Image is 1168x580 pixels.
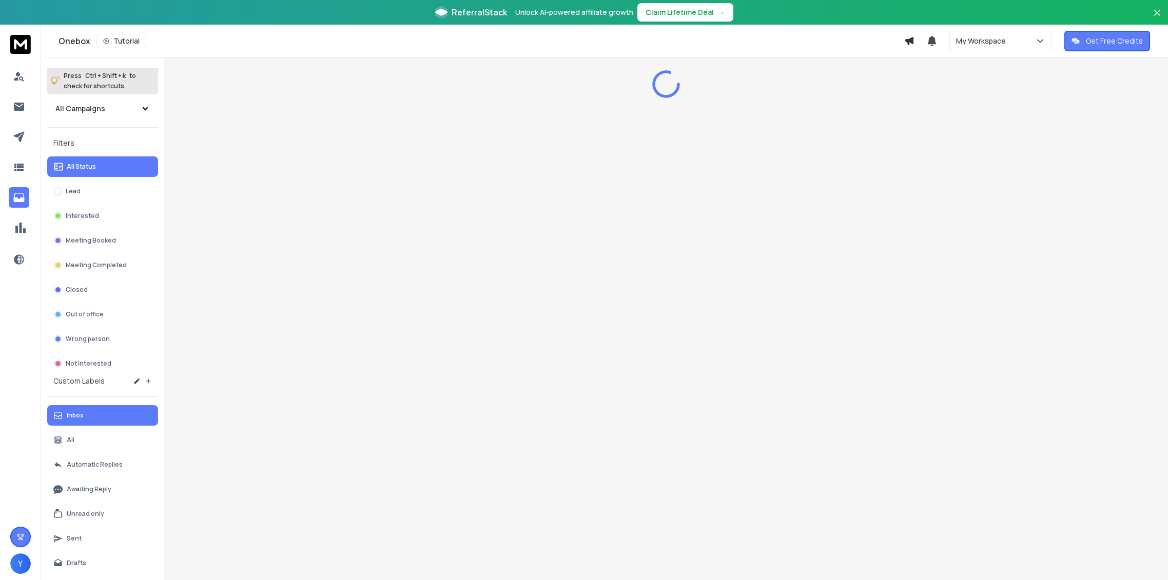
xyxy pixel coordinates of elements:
button: Not Interested [47,353,158,374]
p: Interested [66,212,99,220]
p: Drafts [67,559,86,567]
p: Out of office [66,310,104,318]
p: My Workspace [956,36,1010,46]
h3: Custom Labels [53,376,105,386]
p: Lead [66,187,81,195]
button: Meeting Booked [47,230,158,251]
button: All Status [47,156,158,177]
button: Tutorial [96,34,146,48]
button: Drafts [47,553,158,573]
button: Y [10,553,31,574]
p: Unread only [67,510,104,518]
p: Get Free Credits [1086,36,1143,46]
button: All [47,430,158,450]
p: Awaiting Reply [67,485,111,493]
p: Automatic Replies [67,461,123,469]
p: Wrong person [66,335,110,343]
button: Lead [47,181,158,202]
button: Close banner [1151,6,1164,31]
p: Press to check for shortcuts. [64,71,136,91]
button: Unread only [47,504,158,524]
button: Get Free Credits [1064,31,1150,51]
p: All [67,436,74,444]
p: Closed [66,286,88,294]
p: Not Interested [66,359,111,368]
button: Automatic Replies [47,454,158,475]
p: Meeting Booked [66,236,116,245]
button: Meeting Completed [47,255,158,275]
button: Interested [47,206,158,226]
button: Inbox [47,405,158,426]
div: Onebox [59,34,904,48]
p: Meeting Completed [66,261,127,269]
p: Inbox [67,411,84,419]
p: Unlock AI-powered affiliate growth [515,7,633,17]
h3: Filters [47,136,158,150]
button: Claim Lifetime Deal→ [637,3,733,22]
button: Closed [47,279,158,300]
h1: All Campaigns [55,104,105,114]
p: Sent [67,534,82,543]
button: Awaiting Reply [47,479,158,499]
p: All Status [67,163,96,171]
button: All Campaigns [47,98,158,119]
button: Wrong person [47,329,158,349]
span: Ctrl + Shift + k [84,70,127,82]
button: Sent [47,528,158,549]
span: ReferralStack [452,6,507,18]
button: Out of office [47,304,158,325]
span: → [718,7,725,17]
